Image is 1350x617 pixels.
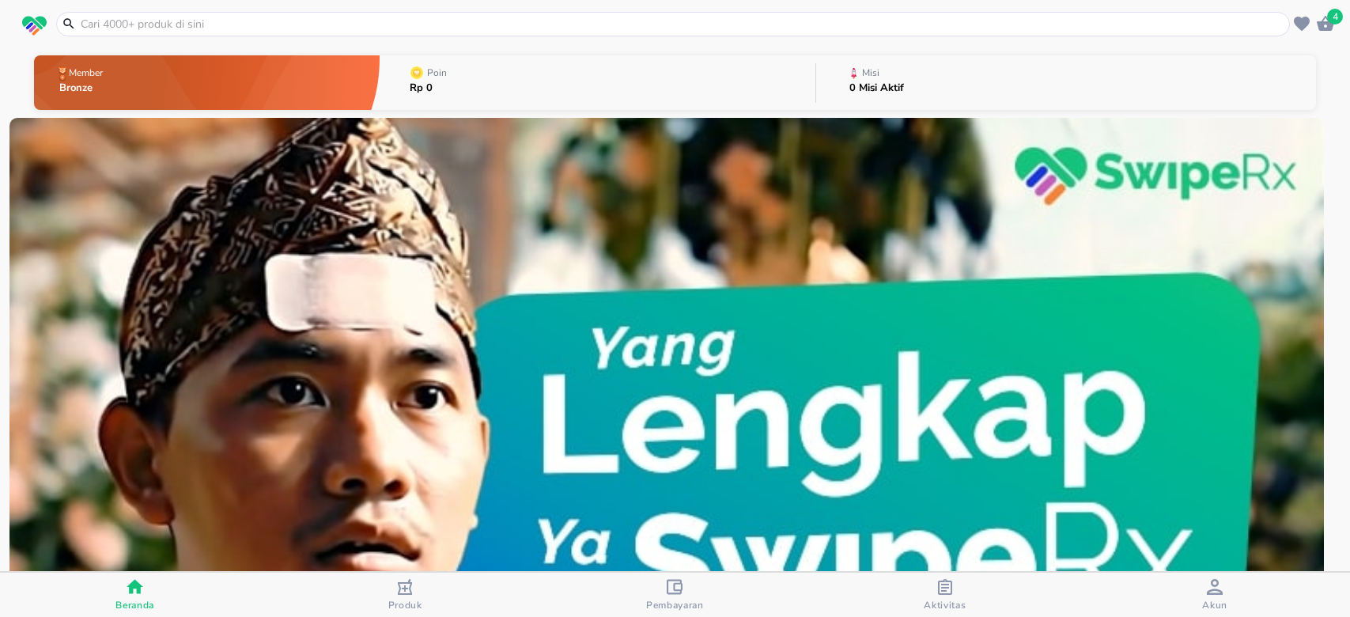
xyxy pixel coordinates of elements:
span: Pembayaran [646,599,704,611]
button: MemberBronze [34,51,380,114]
p: Bronze [59,83,106,93]
span: Akun [1202,599,1227,611]
button: Misi0 Misi Aktif [816,51,1316,114]
button: Akun [1080,573,1350,617]
p: 0 Misi Aktif [849,83,904,93]
button: Pembayaran [540,573,810,617]
span: Beranda [115,599,154,611]
button: Aktivitas [810,573,1080,617]
span: 4 [1327,9,1343,25]
img: logo_swiperx_s.bd005f3b.svg [22,16,47,36]
span: Produk [388,599,422,611]
button: Produk [270,573,539,617]
p: Misi [862,68,879,78]
p: Poin [427,68,447,78]
p: Rp 0 [410,83,450,93]
button: PoinRp 0 [380,51,815,114]
p: Member [69,68,103,78]
button: 4 [1314,12,1337,36]
span: Aktivitas [924,599,966,611]
input: Cari 4000+ produk di sini [79,16,1286,32]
